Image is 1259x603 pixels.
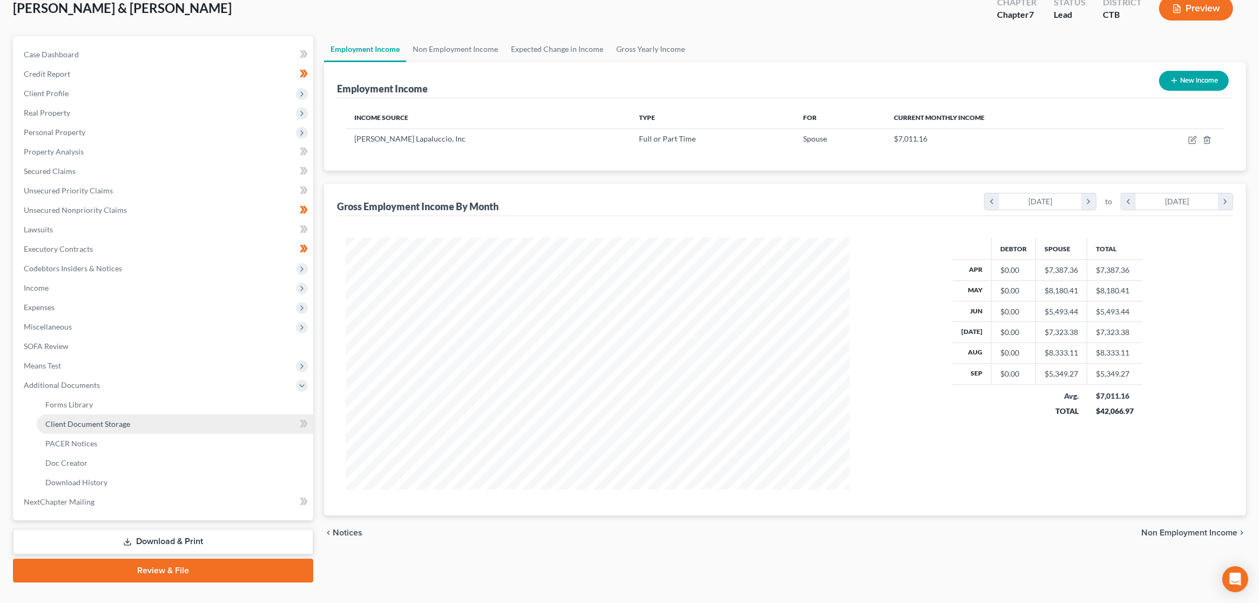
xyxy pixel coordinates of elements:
[324,36,406,62] a: Employment Income
[337,200,499,213] div: Gross Employment Income By Month
[1136,193,1218,210] div: [DATE]
[953,322,992,343] th: [DATE]
[1029,9,1034,19] span: 7
[406,36,504,62] a: Non Employment Income
[803,134,827,143] span: Spouse
[803,113,817,122] span: For
[953,280,992,301] th: May
[15,337,313,356] a: SOFA Review
[24,50,79,59] span: Case Dashboard
[504,36,610,62] a: Expected Change in Income
[639,113,655,122] span: Type
[1103,9,1142,21] div: CTB
[997,9,1036,21] div: Chapter
[1096,391,1134,401] div: $7,011.16
[1000,347,1027,358] div: $0.00
[999,193,1082,210] div: [DATE]
[24,147,84,156] span: Property Analysis
[1045,368,1078,379] div: $5,349.27
[894,113,985,122] span: Current Monthly Income
[24,380,100,390] span: Additional Documents
[24,205,127,215] span: Unsecured Nonpriority Claims
[45,400,93,409] span: Forms Library
[15,200,313,220] a: Unsecured Nonpriority Claims
[354,113,408,122] span: Income Source
[15,45,313,64] a: Case Dashboard
[37,414,313,434] a: Client Document Storage
[15,181,313,200] a: Unsecured Priority Claims
[354,134,466,143] span: [PERSON_NAME] Lapaluccio, Inc
[1000,285,1027,296] div: $0.00
[1237,528,1246,537] i: chevron_right
[37,395,313,414] a: Forms Library
[1045,285,1078,296] div: $8,180.41
[24,264,122,273] span: Codebtors Insiders & Notices
[953,364,992,384] th: Sep
[894,134,928,143] span: $7,011.16
[24,283,49,292] span: Income
[1045,406,1079,417] div: TOTAL
[24,225,53,234] span: Lawsuits
[1045,347,1078,358] div: $8,333.11
[1054,9,1086,21] div: Lead
[1087,364,1142,384] td: $5,349.27
[24,128,85,137] span: Personal Property
[1087,322,1142,343] td: $7,323.38
[15,492,313,512] a: NextChapter Mailing
[953,301,992,321] th: Jun
[24,186,113,195] span: Unsecured Priority Claims
[24,497,95,506] span: NextChapter Mailing
[1087,260,1142,280] td: $7,387.36
[985,193,999,210] i: chevron_left
[45,478,107,487] span: Download History
[13,559,313,582] a: Review & File
[15,64,313,84] a: Credit Report
[1218,193,1233,210] i: chevron_right
[15,162,313,181] a: Secured Claims
[1121,193,1136,210] i: chevron_left
[1222,566,1248,592] div: Open Intercom Messenger
[15,220,313,239] a: Lawsuits
[1087,301,1142,321] td: $5,493.44
[24,303,55,312] span: Expenses
[15,142,313,162] a: Property Analysis
[610,36,691,62] a: Gross Yearly Income
[639,134,696,143] span: Full or Part Time
[992,238,1036,259] th: Debtor
[1081,193,1096,210] i: chevron_right
[24,244,93,253] span: Executory Contracts
[1000,368,1027,379] div: $0.00
[1045,327,1078,338] div: $7,323.38
[1096,406,1134,417] div: $42,066.97
[24,166,76,176] span: Secured Claims
[1045,265,1078,276] div: $7,387.36
[45,419,130,428] span: Client Document Storage
[1087,280,1142,301] td: $8,180.41
[45,458,87,467] span: Doc Creator
[1141,528,1237,537] span: Non Employment Income
[1105,196,1112,207] span: to
[24,69,70,78] span: Credit Report
[15,239,313,259] a: Executory Contracts
[37,453,313,473] a: Doc Creator
[953,343,992,363] th: Aug
[1141,528,1246,537] button: Non Employment Income chevron_right
[13,529,313,554] a: Download & Print
[337,82,428,95] div: Employment Income
[324,528,333,537] i: chevron_left
[1000,306,1027,317] div: $0.00
[1036,238,1087,259] th: Spouse
[1000,327,1027,338] div: $0.00
[37,434,313,453] a: PACER Notices
[1087,343,1142,363] td: $8,333.11
[1045,391,1079,401] div: Avg.
[45,439,97,448] span: PACER Notices
[1000,265,1027,276] div: $0.00
[1087,238,1142,259] th: Total
[24,341,69,351] span: SOFA Review
[24,89,69,98] span: Client Profile
[37,473,313,492] a: Download History
[24,361,61,370] span: Means Test
[333,528,362,537] span: Notices
[1045,306,1078,317] div: $5,493.44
